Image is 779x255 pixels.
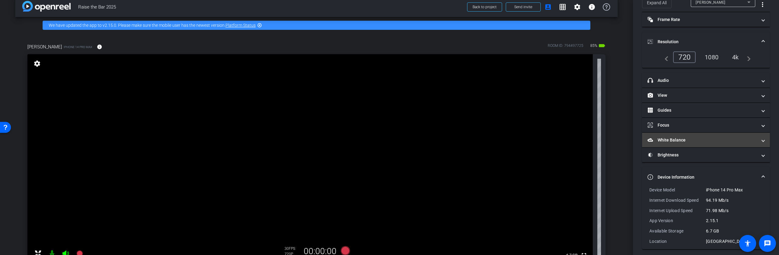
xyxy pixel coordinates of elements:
span: iPhone 14 Pro Max [64,45,92,49]
mat-expansion-panel-header: Focus [642,118,770,132]
div: 71.98 Mb/s [706,208,763,214]
span: [PERSON_NAME] [696,0,725,5]
span: Send invite [514,5,532,9]
div: Resolution [642,51,770,68]
mat-expansion-panel-header: Frame Rate [642,12,770,27]
mat-panel-title: View [648,92,757,99]
mat-icon: more_vert [759,1,766,8]
div: 4k [728,52,743,62]
mat-icon: message [764,240,771,247]
mat-expansion-panel-header: White Balance [642,133,770,147]
div: We have updated the app to v2.15.0. Please make sure the mobile user has the newest version. [43,21,590,30]
mat-icon: settings [33,60,41,67]
mat-expansion-panel-header: Device Information [642,167,770,187]
mat-panel-title: Focus [648,122,757,128]
mat-expansion-panel-header: Brightness [642,148,770,162]
a: Platform Status [225,23,256,28]
mat-panel-title: Guides [648,107,757,114]
mat-expansion-panel-header: View [642,88,770,103]
mat-panel-title: White Balance [648,137,757,143]
mat-icon: settings [574,3,581,11]
mat-icon: info [97,44,102,50]
div: 6.7 GB [706,228,763,234]
button: Back to project [467,2,502,12]
div: 94.19 Mb/s [706,197,763,203]
mat-panel-title: Brightness [648,152,757,158]
mat-icon: info [588,3,596,11]
button: Send invite [506,2,541,12]
mat-icon: account_box [544,3,552,11]
mat-panel-title: Frame Rate [648,16,757,23]
mat-icon: navigate_before [661,54,669,61]
mat-expansion-panel-header: Guides [642,103,770,117]
img: app-logo [22,1,71,12]
div: Device Information [642,187,770,249]
div: 1080 [700,52,723,62]
div: 720 [673,51,696,63]
div: [GEOGRAPHIC_DATA] [706,238,763,244]
mat-icon: highlight_off [257,23,262,28]
div: ROOM ID: 794497725 [548,43,583,52]
div: iPhone 14 Pro Max [706,187,763,193]
mat-expansion-panel-header: Resolution [642,32,770,51]
mat-panel-title: Device Information [648,174,757,180]
div: Internet Upload Speed [649,208,706,214]
div: App Version [649,218,706,224]
mat-icon: battery_std [598,42,606,49]
div: Available Storage [649,228,706,234]
div: Device Model [649,187,706,193]
span: 85% [589,41,598,51]
mat-icon: accessibility [744,240,751,247]
span: Raise the Bar 2025 [78,1,463,13]
span: FPS [289,246,295,251]
div: Location [649,238,706,244]
mat-icon: navigate_next [743,54,751,61]
div: Internet Download Speed [649,197,706,203]
mat-expansion-panel-header: Audio [642,73,770,88]
span: Back to project [473,5,497,9]
mat-icon: grid_on [559,3,566,11]
span: [PERSON_NAME] [27,44,62,50]
mat-panel-title: Audio [648,77,757,84]
mat-panel-title: Resolution [648,39,757,45]
div: 30 [285,246,300,251]
div: 2.15.1 [706,218,763,224]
